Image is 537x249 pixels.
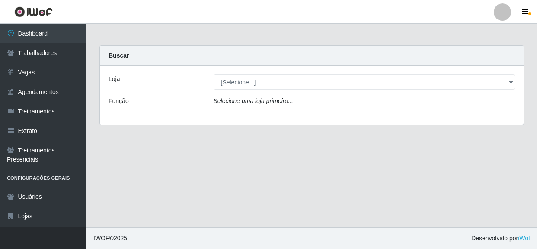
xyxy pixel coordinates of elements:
[109,52,129,59] strong: Buscar
[518,235,530,242] a: iWof
[109,74,120,84] label: Loja
[93,234,129,243] span: © 2025 .
[109,97,129,106] label: Função
[214,97,293,104] i: Selecione uma loja primeiro...
[14,6,53,17] img: CoreUI Logo
[93,235,109,242] span: IWOF
[471,234,530,243] span: Desenvolvido por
